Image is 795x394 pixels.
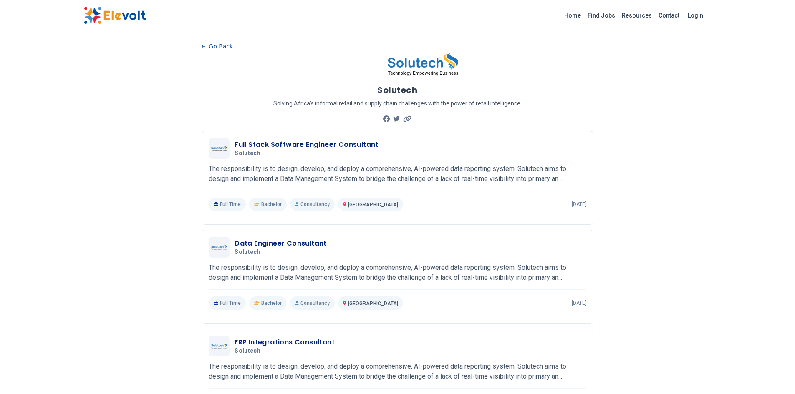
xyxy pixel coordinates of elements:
[584,9,618,22] a: Find Jobs
[290,296,335,310] p: Consultancy
[209,296,246,310] p: Full Time
[211,244,227,250] img: Solutech
[290,198,335,211] p: Consultancy
[235,337,335,347] h3: ERP Integrations Consultant
[235,347,260,355] span: Solutech
[235,238,327,248] h3: Data Engineer Consultant
[572,300,586,306] p: [DATE]
[211,343,227,349] img: Solutech
[209,263,586,283] p: The responsibility is to design, develop, and deploy a comprehensive, AI-powered data reporting s...
[235,150,260,157] span: Solutech
[211,146,227,151] img: Solutech
[209,198,246,211] p: Full Time
[209,164,586,184] p: The responsibility is to design, develop, and deploy a comprehensive, AI-powered data reporting s...
[618,9,655,22] a: Resources
[209,237,586,310] a: SolutechData Engineer ConsultantSolutechThe responsibility is to design, develop, and deploy a co...
[561,9,584,22] a: Home
[235,140,379,150] h3: Full Stack Software Engineer Consultant
[385,53,460,78] img: Solutech
[655,9,683,22] a: Contact
[348,301,398,306] span: [GEOGRAPHIC_DATA]
[235,248,260,256] span: Solutech
[202,99,593,108] p: Solving Africa’s informal retail and supply chain challenges with the power of retail intelligence.
[84,7,146,24] img: Elevolt
[209,138,586,211] a: SolutechFull Stack Software Engineer ConsultantSolutechThe responsibility is to design, develop, ...
[572,201,586,208] p: [DATE]
[683,7,708,24] a: Login
[261,201,282,208] span: Bachelor
[202,40,233,53] button: Go Back
[209,361,586,381] p: The responsibility is to design, develop, and deploy a comprehensive, AI-powered data reporting s...
[377,84,417,96] h1: Solutech
[261,300,282,306] span: Bachelor
[348,202,398,208] span: [GEOGRAPHIC_DATA]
